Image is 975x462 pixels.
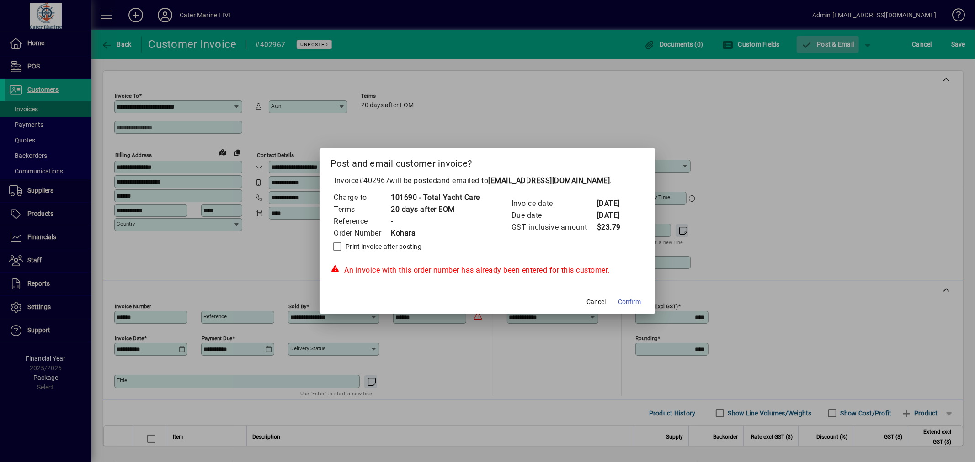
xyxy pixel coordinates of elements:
[511,210,597,221] td: Due date
[597,221,633,233] td: $23.79
[618,297,641,307] span: Confirm
[330,265,645,276] div: An invoice with this order number has already been entered for this customer.
[614,294,645,310] button: Confirm
[333,215,390,227] td: Reference
[390,192,480,204] td: 101690 - Total Yacht Care
[320,148,655,175] h2: Post and email customer invoice?
[488,176,610,185] b: [EMAIL_ADDRESS][DOMAIN_NAME]
[511,198,597,210] td: Invoice date
[586,297,606,307] span: Cancel
[333,204,390,215] td: Terms
[330,175,645,186] p: Invoice will be posted .
[390,215,480,227] td: -
[390,227,480,239] td: Kohara
[597,210,633,221] td: [DATE]
[511,221,597,233] td: GST inclusive amount
[597,198,633,210] td: [DATE]
[390,204,480,215] td: 20 days after EOM
[333,227,390,239] td: Order Number
[344,242,421,251] label: Print invoice after posting
[437,176,610,185] span: and emailed to
[581,294,611,310] button: Cancel
[359,176,390,185] span: #402967
[333,192,390,204] td: Charge to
